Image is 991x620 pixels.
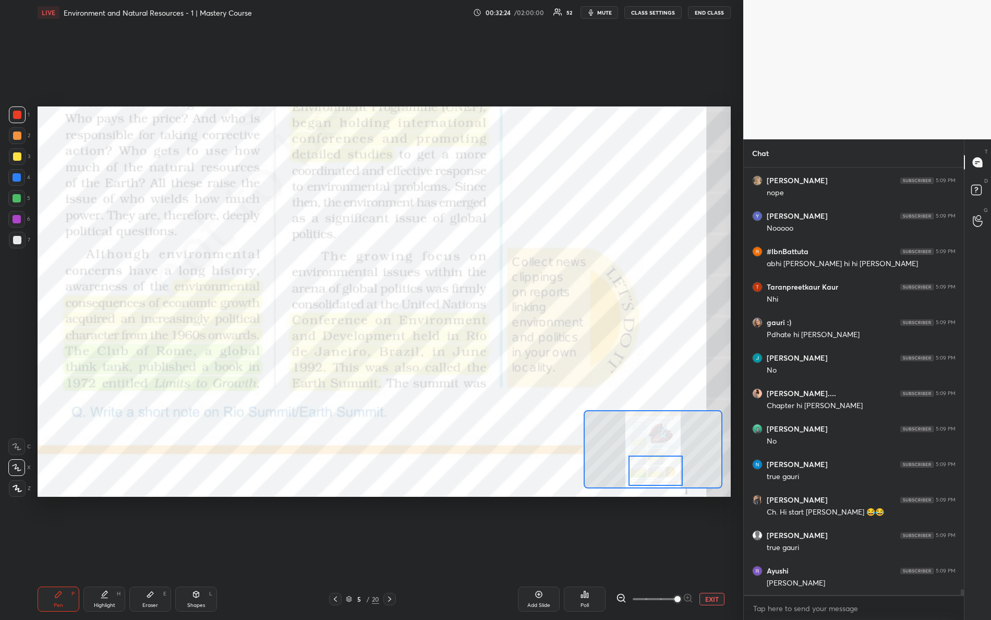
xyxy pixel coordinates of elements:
button: mute [581,6,618,19]
h6: [PERSON_NAME] [767,176,828,185]
img: 4P8fHbbgJtejmAAAAAElFTkSuQmCC [900,355,934,361]
img: 4P8fHbbgJtejmAAAAAElFTkSuQmCC [900,213,934,219]
img: 4P8fHbbgJtejmAAAAAElFTkSuQmCC [900,390,934,397]
div: E [163,591,166,597]
div: 52 [566,10,572,15]
div: P [71,591,75,597]
p: G [984,206,988,214]
div: Pen [54,603,63,608]
div: H [117,591,120,597]
div: Nooooo [767,223,956,234]
div: abhi [PERSON_NAME] hi hi [PERSON_NAME] [767,259,956,269]
div: 5:09 PM [936,568,956,574]
div: 5:09 PM [936,426,956,432]
img: thumbnail.jpg [753,176,762,185]
div: No [767,365,956,376]
img: thumbnail.jpg [753,424,762,434]
button: EXIT [699,593,724,605]
h6: Taranpreetkaur Kaur [767,282,838,292]
div: 1 [9,106,30,123]
span: mute [597,9,612,16]
div: nope [767,188,956,198]
h6: [PERSON_NAME] [767,531,828,540]
img: 4P8fHbbgJtejmAAAAAElFTkSuQmCC [900,497,934,503]
img: thumbnail.jpg [753,495,762,505]
img: thumbnail.jpg [753,211,762,221]
div: Add Slide [527,603,550,608]
div: / [367,596,370,602]
img: thumbnail.jpg [753,282,762,292]
button: CLASS SETTINGS [624,6,682,19]
div: 5:09 PM [936,319,956,326]
div: C [8,438,31,455]
h6: [PERSON_NAME] [767,495,828,505]
div: Chapter hi [PERSON_NAME] [767,401,956,411]
div: Pdhate hi [PERSON_NAME] [767,330,956,340]
div: 5:09 PM [936,497,956,503]
div: 5:09 PM [936,461,956,468]
img: 4P8fHbbgJtejmAAAAAElFTkSuQmCC [900,177,934,184]
img: default.png [753,531,762,540]
div: Poll [581,603,589,608]
div: 5:09 PM [936,355,956,361]
div: X [8,459,31,476]
div: 7 [9,232,30,248]
h6: [PERSON_NAME] [767,460,828,469]
img: thumbnail.jpg [753,318,762,327]
img: 4P8fHbbgJtejmAAAAAElFTkSuQmCC [900,284,934,290]
img: 4P8fHbbgJtejmAAAAAElFTkSuQmCC [900,248,934,255]
div: Nhi [767,294,956,305]
div: 2 [9,127,30,144]
h6: [PERSON_NAME].... [767,389,836,398]
div: Eraser [142,603,158,608]
p: Chat [744,139,777,167]
div: Z [9,480,31,497]
div: L [209,591,212,597]
h6: #IbnBattuta [767,247,808,256]
h6: [PERSON_NAME] [767,211,828,221]
div: Highlight [94,603,115,608]
div: 5:09 PM [936,248,956,255]
div: 6 [8,211,30,228]
img: 4P8fHbbgJtejmAAAAAElFTkSuQmCC [900,319,934,326]
div: true gauri [767,543,956,553]
img: 4P8fHbbgJtejmAAAAAElFTkSuQmCC [900,426,934,432]
div: No [767,436,956,447]
h6: gauri :) [767,318,791,327]
h6: [PERSON_NAME] [767,424,828,434]
img: thumbnail.jpg [753,566,762,576]
button: END CLASS [688,6,731,19]
p: D [984,177,988,185]
div: [PERSON_NAME] [767,578,956,589]
img: thumbnail.jpg [753,389,762,398]
img: thumbnail.jpg [753,460,762,469]
div: LIVE [38,6,59,19]
div: 5:09 PM [936,177,956,184]
div: Ch. Hi start [PERSON_NAME] 😂😂 [767,507,956,518]
div: 4 [8,169,30,186]
h6: Ayushi [767,566,789,576]
img: 4P8fHbbgJtejmAAAAAElFTkSuQmCC [900,532,934,539]
img: 4P8fHbbgJtejmAAAAAElFTkSuQmCC [900,461,934,468]
div: 5 [8,190,30,207]
div: Shapes [187,603,205,608]
div: 5:09 PM [936,284,956,290]
div: true gauri [767,472,956,482]
img: 4P8fHbbgJtejmAAAAAElFTkSuQmCC [900,568,934,574]
img: thumbnail.jpg [753,247,762,256]
div: 5 [354,596,365,602]
h6: [PERSON_NAME] [767,353,828,363]
h4: Environment and Natural Resources - 1 | Mastery Course [64,8,252,18]
div: 5:09 PM [936,532,956,539]
div: 5:09 PM [936,390,956,397]
p: T [985,148,988,156]
div: 3 [9,148,30,165]
div: 20 [372,594,379,604]
img: thumbnail.jpg [753,353,762,363]
div: 5:09 PM [936,213,956,219]
div: grid [744,168,964,595]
